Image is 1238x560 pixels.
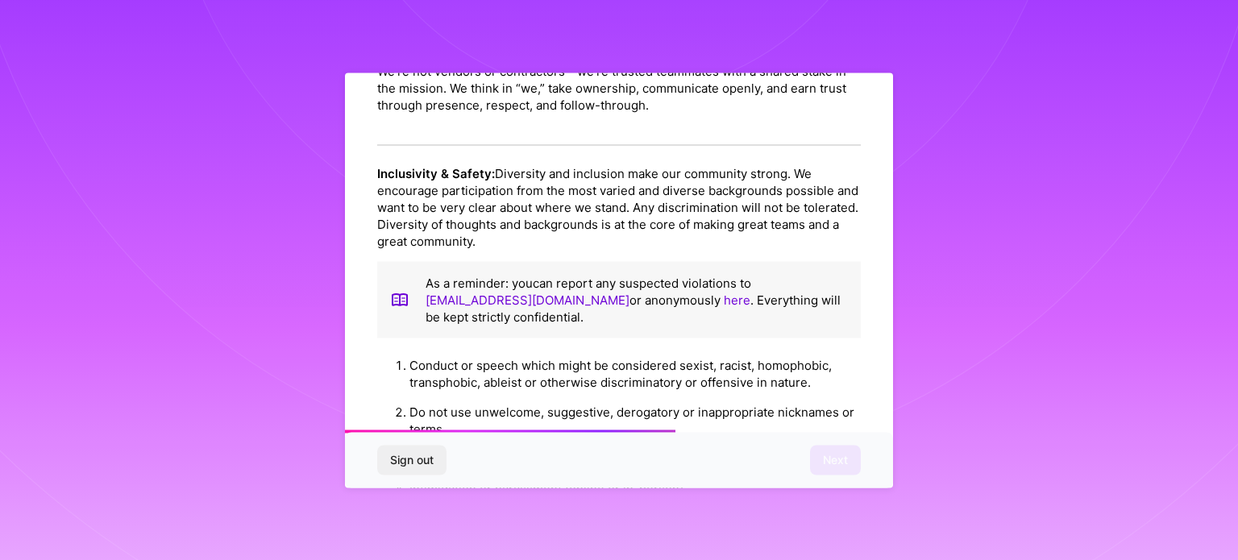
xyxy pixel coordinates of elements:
[724,292,750,308] a: here
[426,292,629,308] a: [EMAIL_ADDRESS][DOMAIN_NAME]
[409,351,861,397] li: Conduct or speech which might be considered sexist, racist, homophobic, transphobic, ableist or o...
[390,452,434,468] span: Sign out
[426,275,848,326] p: As a reminder: you can report any suspected violations to or anonymously . Everything will be kep...
[377,165,861,250] p: Diversity and inclusion make our community strong. We encourage participation from the most varie...
[377,166,495,181] strong: Inclusivity & Safety:
[409,397,861,444] li: Do not use unwelcome, suggestive, derogatory or inappropriate nicknames or terms.
[390,275,409,326] img: book icon
[377,446,447,475] button: Sign out
[377,63,861,114] p: We’re not vendors or contractors—we’re trusted teammates with a shared stake in the mission. We t...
